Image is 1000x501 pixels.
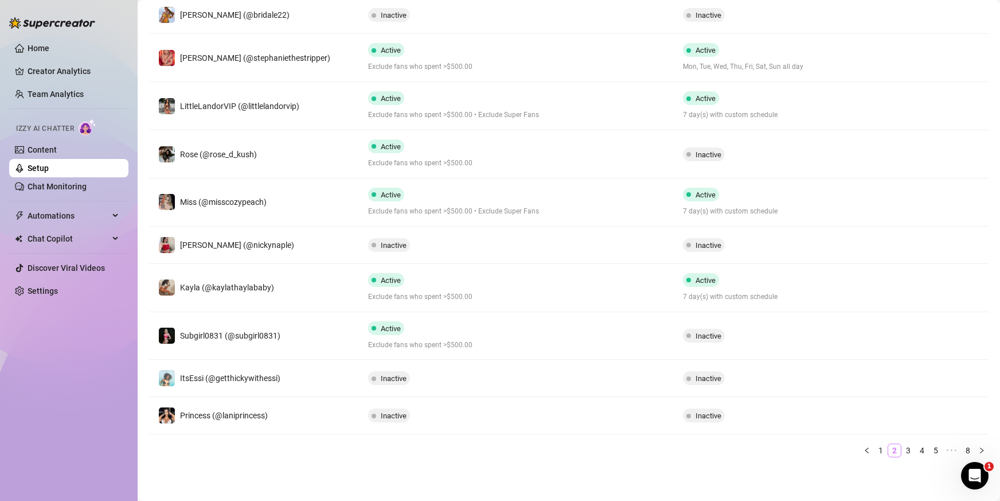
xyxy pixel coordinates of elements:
span: Inactive [696,11,721,20]
li: 5 [929,444,943,457]
span: Inactive [696,411,721,420]
span: [PERSON_NAME] (@bridale22) [180,10,290,20]
span: Mon, Tue, Wed, Thu, Fri, Sat, Sun all day [683,61,874,72]
span: [PERSON_NAME] (@stephaniethestripper) [180,53,330,63]
span: Exclude fans who spent >$500.00 [368,158,665,169]
span: Active [381,142,401,151]
span: Kayla (@kaylathaylababy) [180,283,274,292]
span: Exclude fans who spent >$500.00 [368,61,665,72]
span: left [864,447,870,454]
span: Active [696,94,716,103]
img: Chat Copilot [15,235,22,243]
a: Setup [28,164,49,173]
img: Nicky (@nickynaple) [159,237,175,253]
span: Rose (@rose_d_kush) [180,150,257,159]
li: 2 [888,444,901,457]
a: Chat Monitoring [28,182,87,191]
a: Settings [28,286,58,296]
span: Active [696,46,716,55]
span: Automations [28,207,109,225]
a: Team Analytics [28,90,84,99]
a: 2 [888,444,901,457]
a: Discover Viral Videos [28,263,105,273]
span: Inactive [381,374,407,383]
span: Inactive [696,332,721,340]
span: Active [696,191,716,199]
a: Content [28,145,57,154]
span: Active [381,46,401,55]
span: thunderbolt [15,211,24,220]
span: 7 day(s) with custom schedule [683,206,874,217]
span: Exclude fans who spent >$500.00 • Exclude Super Fans [368,110,665,121]
li: Next 5 Pages [943,444,961,457]
span: Active [381,191,401,199]
button: right [975,444,989,457]
span: 7 day(s) with custom schedule [683,292,874,302]
a: 4 [916,444,928,457]
span: Inactive [381,411,407,420]
span: Exclude fans who spent >$500.00 [368,292,665,302]
span: Miss (@misscozypeach) [180,197,267,207]
span: 7 day(s) with custom schedule [683,110,874,121]
span: Active [381,324,401,333]
span: Chat Copilot [28,230,109,248]
span: Inactive [381,241,407,250]
span: Izzy AI Chatter [16,123,74,134]
span: Exclude fans who spent >$500.00 • Exclude Super Fans [368,206,665,217]
img: Brianna (@bridale22) [159,7,175,23]
span: Exclude fans who spent >$500.00 [368,340,665,351]
span: Inactive [381,11,407,20]
span: LittleLandorVIP (@littlelandorvip) [180,102,299,111]
span: Princess (@laniprincess) [180,411,268,420]
li: Next Page [975,444,989,457]
a: 3 [902,444,915,457]
img: Subgirl0831 (@subgirl0831) [159,328,175,344]
li: 8 [961,444,975,457]
button: left [860,444,874,457]
img: Miss (@misscozypeach) [159,194,175,210]
li: 1 [874,444,888,457]
span: ••• [943,444,961,457]
a: 1 [874,444,887,457]
img: AI Chatter [79,119,96,135]
iframe: Intercom live chat [961,462,989,490]
img: ItsEssi (@getthickywithessi) [159,370,175,386]
img: logo-BBDzfeDw.svg [9,17,95,29]
span: Subgirl0831 (@subgirl0831) [180,331,280,340]
img: Kayla (@kaylathaylababy) [159,279,175,296]
span: Inactive [696,150,721,159]
span: Active [381,276,401,285]
img: LittleLandorVIP (@littlelandorvip) [159,98,175,114]
img: Rose (@rose_d_kush) [159,146,175,162]
span: Inactive [696,241,721,250]
span: Active [696,276,716,285]
span: 1 [985,462,994,471]
span: ItsEssi (@getthickywithessi) [180,374,280,383]
img: Princess (@laniprincess) [159,407,175,424]
a: Home [28,44,49,53]
span: right [978,447,985,454]
li: 3 [901,444,915,457]
a: 5 [929,444,942,457]
li: 4 [915,444,929,457]
span: Active [381,94,401,103]
span: Inactive [696,374,721,383]
li: Previous Page [860,444,874,457]
a: 8 [962,444,974,457]
img: Stephanie (@stephaniethestripper) [159,50,175,66]
span: [PERSON_NAME] (@nickynaple) [180,240,294,250]
a: Creator Analytics [28,62,119,80]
